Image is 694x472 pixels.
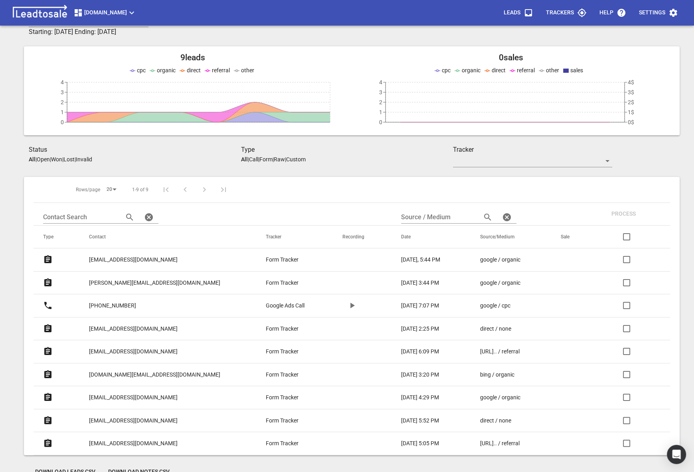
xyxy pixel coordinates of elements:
[266,279,310,287] a: Form Tracker
[43,278,53,288] svg: Form
[256,226,333,248] th: Tracker
[89,365,220,385] a: [DOMAIN_NAME][EMAIL_ADDRESS][DOMAIN_NAME]
[61,99,64,105] tspan: 2
[333,226,391,248] th: Recording
[73,8,136,18] span: [DOMAIN_NAME]
[401,256,440,264] p: [DATE], 5:44 PM
[273,156,274,163] span: |
[480,416,529,425] a: direct / none
[401,347,439,356] p: [DATE] 6:09 PM
[248,156,249,163] span: |
[266,301,310,310] a: Google Ads Call
[266,256,299,264] p: Form Tracker
[480,393,520,402] p: google / organic
[546,67,559,73] span: other
[89,279,220,287] p: [PERSON_NAME][EMAIL_ADDRESS][DOMAIN_NAME]
[442,67,451,73] span: cpc
[480,256,520,264] p: google / organic
[212,67,230,73] span: referral
[34,226,79,248] th: Type
[480,301,510,310] p: google / cpc
[266,325,299,333] p: Form Tracker
[401,439,439,448] p: [DATE] 5:05 PM
[628,79,634,85] tspan: 4$
[401,393,448,402] a: [DATE] 4:29 PM
[401,416,448,425] a: [DATE] 5:52 PM
[36,156,37,163] span: |
[401,371,439,379] p: [DATE] 3:20 PM
[43,370,53,379] svg: Form
[266,347,299,356] p: Form Tracker
[266,416,310,425] a: Form Tracker
[480,342,529,361] a: [URL].. / referral
[639,9,665,17] p: Settings
[480,301,529,310] a: google / cpc
[70,5,140,21] button: [DOMAIN_NAME]
[391,226,471,248] th: Date
[63,156,75,163] p: Lost
[480,279,529,287] a: google / organic
[401,301,448,310] a: [DATE] 7:07 PM
[480,279,520,287] p: google / organic
[667,445,686,464] div: Open Intercom Messenger
[43,255,53,264] svg: Form
[285,156,286,163] span: |
[89,319,178,339] a: [EMAIL_ADDRESS][DOMAIN_NAME]
[89,250,178,270] a: [EMAIL_ADDRESS][DOMAIN_NAME]
[599,9,613,17] p: Help
[89,388,178,407] a: [EMAIL_ADDRESS][DOMAIN_NAME]
[266,325,310,333] a: Form Tracker
[43,347,53,356] svg: Form
[89,439,178,448] p: [EMAIL_ADDRESS][DOMAIN_NAME]
[379,109,382,115] tspan: 1
[89,416,178,425] p: [EMAIL_ADDRESS][DOMAIN_NAME]
[401,371,448,379] a: [DATE] 3:20 PM
[137,67,146,73] span: cpc
[480,325,529,333] a: direct / none
[352,53,670,63] h2: 0 sales
[401,416,439,425] p: [DATE] 5:52 PM
[61,89,64,95] tspan: 3
[480,434,529,453] a: [URL].. / referral
[37,156,50,163] p: Open
[379,119,382,125] tspan: 0
[76,156,92,163] p: Invalid
[628,119,634,125] tspan: 0$
[249,156,258,163] p: Call
[480,325,511,333] p: direct / none
[75,156,76,163] span: |
[89,273,220,293] a: [PERSON_NAME][EMAIL_ADDRESS][DOMAIN_NAME]
[76,186,100,193] span: Rows/page
[401,279,448,287] a: [DATE] 3:44 PM
[89,411,178,430] a: [EMAIL_ADDRESS][DOMAIN_NAME]
[79,226,256,248] th: Contact
[61,79,64,85] tspan: 4
[10,5,70,21] img: logo
[266,393,310,402] a: Form Tracker
[480,371,529,379] a: bing / organic
[266,371,299,379] p: Form Tracker
[259,156,273,163] p: Form
[401,256,448,264] a: [DATE], 5:44 PM
[132,186,148,193] span: 1-9 of 9
[266,416,299,425] p: Form Tracker
[379,79,382,85] tspan: 4
[266,439,299,448] p: Form Tracker
[89,371,220,379] p: [DOMAIN_NAME][EMAIL_ADDRESS][DOMAIN_NAME]
[628,89,634,95] tspan: 3$
[103,184,119,195] div: 20
[187,67,201,73] span: direct
[480,416,511,425] p: direct / none
[274,156,285,163] p: Raw
[50,156,51,163] span: |
[401,439,448,448] a: [DATE] 5:05 PM
[266,256,310,264] a: Form Tracker
[29,27,559,37] h3: Starting: [DATE] Ending: [DATE]
[546,9,574,17] p: Trackers
[266,439,310,448] a: Form Tracker
[266,279,299,287] p: Form Tracker
[517,67,535,73] span: referral
[266,371,310,379] a: Form Tracker
[266,393,299,402] p: Form Tracker
[258,156,259,163] span: |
